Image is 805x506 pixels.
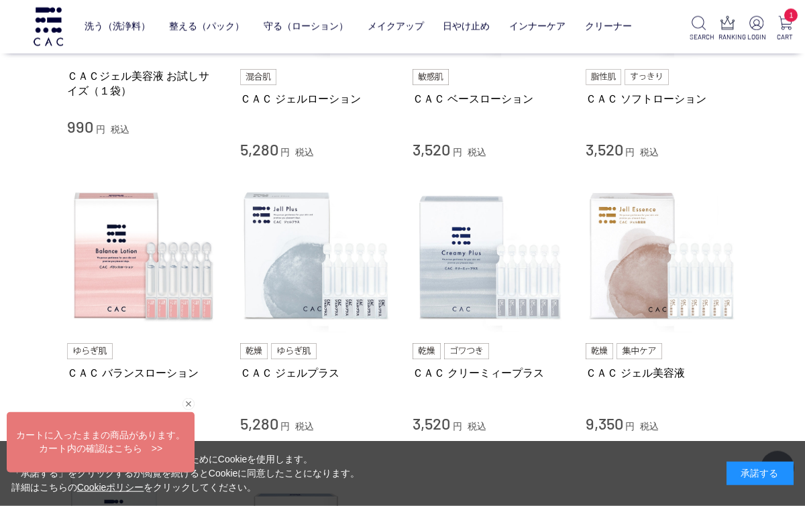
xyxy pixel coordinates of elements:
a: 守る（ローション） [264,11,348,42]
img: 乾燥 [586,343,614,359]
img: 敏感肌 [413,69,449,85]
span: 円 [625,147,635,157]
span: 1 [784,9,798,22]
a: ＣＡＣジェル美容液 お試しサイズ（１袋） [67,69,220,98]
span: 990 [67,117,93,136]
span: 税込 [468,147,486,157]
span: 税込 [640,147,659,157]
span: 税込 [640,421,659,432]
a: ＣＡＣ バランスローション [67,366,220,380]
p: RANKING [718,32,737,42]
img: 脂性肌 [586,69,621,85]
p: SEARCH [690,32,708,42]
span: 税込 [111,124,129,135]
p: CART [776,32,794,42]
img: ゆらぎ肌 [67,343,113,359]
span: 税込 [295,421,314,432]
span: 円 [453,147,462,157]
span: 円 [280,421,290,432]
a: メイクアップ [368,11,424,42]
a: SEARCH [690,16,708,42]
a: 日やけ止め [443,11,490,42]
a: 1 CART [776,16,794,42]
img: ゆらぎ肌 [271,343,317,359]
a: ＣＡＣ クリーミィープラス [413,366,566,380]
span: 9,350 [586,414,623,433]
img: すっきり [625,69,669,85]
img: ＣＡＣ ジェルプラス [240,180,393,333]
span: 円 [280,147,290,157]
img: ゴワつき [444,343,489,359]
a: ＣＡＣ ジェル美容液 [586,366,739,380]
a: 整える（パック） [169,11,244,42]
img: ＣＡＣ クリーミィープラス [413,180,566,333]
span: 円 [453,421,462,432]
span: 円 [625,421,635,432]
a: RANKING [718,16,737,42]
img: 乾燥 [413,343,441,359]
img: ＣＡＣ バランスローション [67,180,220,333]
a: LOGIN [747,16,765,42]
a: クリーナー [585,11,632,42]
div: 承諾する [727,462,794,485]
a: ＣＡＣ ソフトローション [586,92,739,106]
img: logo [32,7,65,46]
a: インナーケア [509,11,566,42]
img: 混合肌 [240,69,276,85]
img: ＣＡＣ ジェル美容液 [586,180,739,333]
span: 5,280 [240,139,278,159]
a: ＣＡＣ ジェルプラス [240,366,393,380]
span: 円 [96,124,105,135]
a: ＣＡＣ ベースローション [413,92,566,106]
a: 洗う（洗浄料） [85,11,150,42]
img: 集中ケア [616,343,662,359]
span: 5,280 [240,414,278,433]
span: 3,520 [586,139,623,159]
span: 税込 [468,421,486,432]
span: 3,520 [413,139,450,159]
span: 税込 [295,147,314,157]
img: 乾燥 [240,343,268,359]
p: LOGIN [747,32,765,42]
a: ＣＡＣ ジェルローション [240,92,393,106]
span: 3,520 [413,414,450,433]
a: Cookieポリシー [77,482,144,493]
